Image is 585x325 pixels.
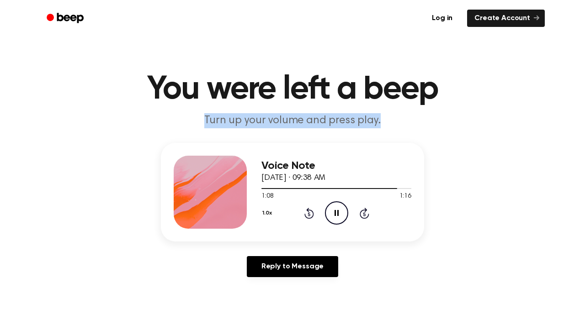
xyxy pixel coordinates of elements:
span: 1:08 [261,192,273,201]
button: 1.0x [261,205,275,221]
h3: Voice Note [261,160,411,172]
a: Create Account [467,10,545,27]
h1: You were left a beep [58,73,526,106]
a: Reply to Message [247,256,338,277]
p: Turn up your volume and press play. [117,113,468,128]
a: Log in [423,8,462,29]
span: [DATE] · 09:38 AM [261,174,325,182]
a: Beep [40,10,92,27]
span: 1:16 [399,192,411,201]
